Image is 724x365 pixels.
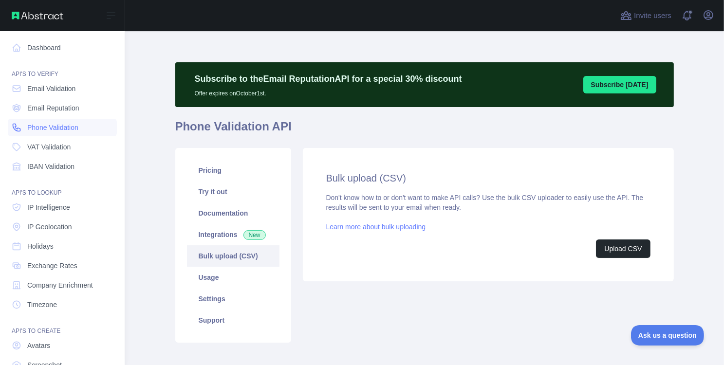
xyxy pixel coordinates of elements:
[27,162,74,171] span: IBAN Validation
[631,325,705,346] iframe: Toggle Customer Support
[27,300,57,310] span: Timezone
[27,103,79,113] span: Email Reputation
[187,310,279,331] a: Support
[634,10,671,21] span: Invite users
[583,76,656,93] button: Subscribe [DATE]
[195,86,462,97] p: Offer expires on October 1st.
[8,158,117,175] a: IBAN Validation
[8,337,117,354] a: Avatars
[326,171,650,185] h2: Bulk upload (CSV)
[8,296,117,313] a: Timezone
[187,224,279,245] a: Integrations New
[187,288,279,310] a: Settings
[187,202,279,224] a: Documentation
[187,267,279,288] a: Usage
[27,202,70,212] span: IP Intelligence
[596,239,650,258] button: Upload CSV
[326,223,426,231] a: Learn more about bulk uploading
[8,199,117,216] a: IP Intelligence
[8,58,117,78] div: API'S TO VERIFY
[12,12,63,19] img: Abstract API
[8,99,117,117] a: Email Reputation
[195,72,462,86] p: Subscribe to the Email Reputation API for a special 30 % discount
[27,142,71,152] span: VAT Validation
[175,119,674,142] h1: Phone Validation API
[8,39,117,56] a: Dashboard
[8,218,117,236] a: IP Geolocation
[27,280,93,290] span: Company Enrichment
[27,222,72,232] span: IP Geolocation
[326,193,650,258] div: Don't know how to or don't want to make API calls? Use the bulk CSV uploader to easily use the AP...
[8,80,117,97] a: Email Validation
[187,245,279,267] a: Bulk upload (CSV)
[27,341,50,350] span: Avatars
[8,177,117,197] div: API'S TO LOOKUP
[8,257,117,274] a: Exchange Rates
[243,230,266,240] span: New
[27,84,75,93] span: Email Validation
[8,276,117,294] a: Company Enrichment
[187,160,279,181] a: Pricing
[8,138,117,156] a: VAT Validation
[27,123,78,132] span: Phone Validation
[8,119,117,136] a: Phone Validation
[8,237,117,255] a: Holidays
[27,261,77,271] span: Exchange Rates
[187,181,279,202] a: Try it out
[27,241,54,251] span: Holidays
[618,8,673,23] button: Invite users
[8,315,117,335] div: API'S TO CREATE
